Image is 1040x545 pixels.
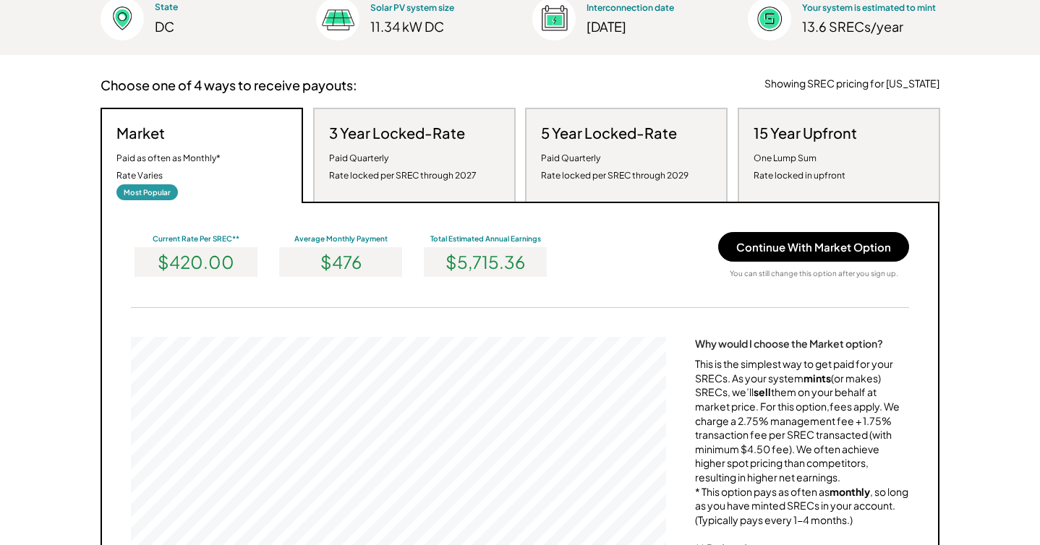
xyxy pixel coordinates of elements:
div: $5,715.36 [424,247,547,277]
div: Paid as often as Monthly* Rate Varies [116,150,221,184]
strong: sell [754,385,771,398]
div: Most Popular [116,184,178,200]
div: $476 [279,247,402,277]
strong: mints [804,372,831,385]
div: [DATE] [587,18,713,35]
div: Current Rate Per SREC** [131,233,261,244]
div: Paid Quarterly Rate locked per SREC through 2027 [329,150,477,184]
div: 13.6 SRECs/year [802,18,939,35]
div: Showing SREC pricing for [US_STATE] [764,77,939,91]
h3: 3 Year Locked-Rate [329,124,465,142]
div: You can still change this option after you sign up. [730,269,898,278]
div: DC [155,17,281,35]
a: fees apply [830,400,879,413]
div: One Lump Sum Rate locked in upfront [754,150,845,184]
h3: Choose one of 4 ways to receive payouts: [101,77,357,93]
div: Your system is estimated to mint [802,2,936,14]
div: Paid Quarterly Rate locked per SREC through 2029 [541,150,689,184]
div: $420.00 [135,247,257,277]
div: State [155,1,281,14]
div: Interconnection date [587,2,713,14]
h3: 15 Year Upfront [754,124,857,142]
div: Average Monthly Payment [276,233,406,244]
div: Why would I choose the Market option? [695,337,883,350]
h3: 5 Year Locked-Rate [541,124,677,142]
div: Total Estimated Annual Earnings [420,233,550,244]
div: 11.34 kW DC [370,18,497,35]
button: Continue With Market Option [718,232,909,262]
h3: Market [116,124,165,142]
div: Solar PV system size [370,2,497,14]
strong: monthly [830,485,870,498]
